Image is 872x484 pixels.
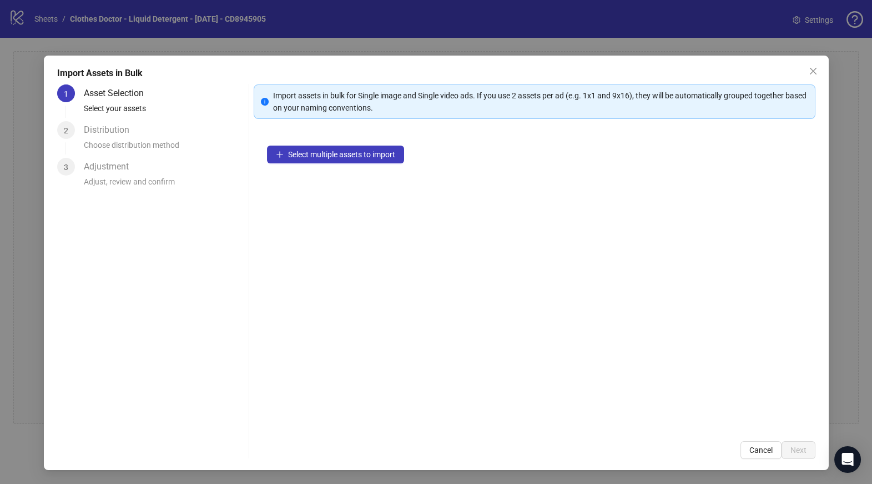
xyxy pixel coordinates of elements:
[804,62,821,80] button: Close
[64,126,68,135] span: 2
[64,89,68,98] span: 1
[781,441,815,459] button: Next
[84,139,244,158] div: Choose distribution method
[808,67,817,76] span: close
[261,98,269,106] span: info-circle
[57,67,815,80] div: Import Assets in Bulk
[84,84,153,102] div: Asset Selection
[834,446,861,473] div: Open Intercom Messenger
[288,150,395,159] span: Select multiple assets to import
[273,89,808,114] div: Import assets in bulk for Single image and Single video ads. If you use 2 assets per ad (e.g. 1x1...
[749,446,772,455] span: Cancel
[64,163,68,172] span: 3
[267,146,404,163] button: Select multiple assets to import
[84,176,244,194] div: Adjust, review and confirm
[740,441,781,459] button: Cancel
[276,151,284,158] span: plus
[84,158,138,176] div: Adjustment
[84,121,138,139] div: Distribution
[84,102,244,121] div: Select your assets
